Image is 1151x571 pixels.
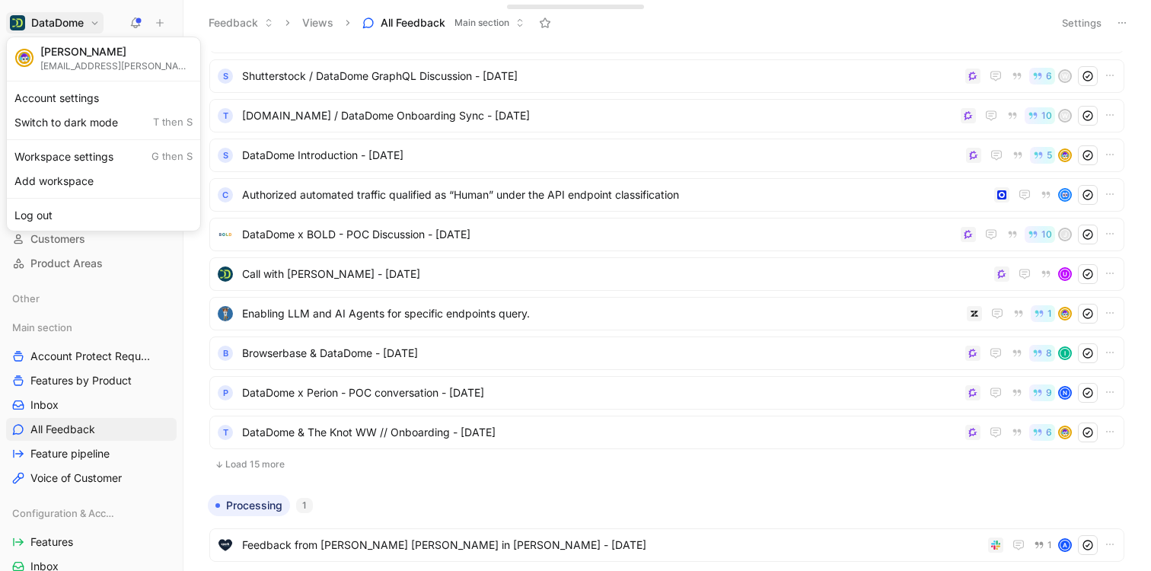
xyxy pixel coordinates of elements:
span: G then S [151,150,193,164]
div: Account settings [10,86,197,110]
div: Add workspace [10,169,197,193]
div: Switch to dark mode [10,110,197,135]
div: [PERSON_NAME] [40,45,193,59]
div: [EMAIL_ADDRESS][PERSON_NAME][DOMAIN_NAME] [40,60,193,72]
span: T then S [153,116,193,129]
div: Workspace settings [10,145,197,169]
div: DataDomeDataDome [6,37,201,231]
img: avatar [17,50,32,65]
div: Log out [10,203,197,228]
